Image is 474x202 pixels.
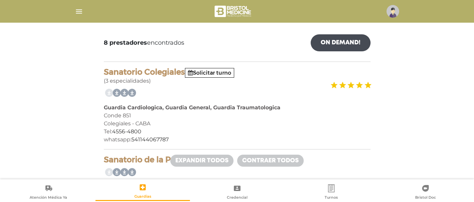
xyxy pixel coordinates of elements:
[30,195,67,201] span: Atención Médica Ya
[104,67,371,77] h4: Sanatorio Colegiales
[190,184,284,201] a: Credencial
[104,155,371,165] h4: Sanatorio de la Providencia
[170,155,234,167] a: Expandir todos
[104,104,280,111] b: Guardia Cardiologica, Guardia General, Guardia Traumatologica
[134,194,151,200] span: Guardias
[95,183,190,201] a: Guardias
[104,136,371,144] div: whatsapp:
[330,78,372,93] img: estrellas_badge.png
[284,184,378,201] a: Turnos
[104,128,371,136] div: Tel:
[104,112,371,120] div: Conde 851
[387,5,399,18] img: profile-placeholder.svg
[104,120,371,128] div: Colegiales - CABA
[379,184,473,201] a: Bristol Doc
[188,70,231,76] a: Solicitar turno
[1,184,95,201] a: Atención Médica Ya
[104,67,371,85] div: (3 especialidades)
[104,38,184,47] span: encontrados
[325,195,338,201] span: Turnos
[227,195,247,201] span: Credencial
[237,155,304,167] a: Contraer todos
[131,136,169,143] a: 541144067787
[311,34,371,51] a: On Demand!
[415,195,436,201] span: Bristol Doc
[214,3,253,19] img: bristol-medicine-blanco.png
[104,39,147,46] b: 8 prestadores
[75,7,83,16] img: Cober_menu-lines-white.svg
[112,128,141,135] a: 4556-4800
